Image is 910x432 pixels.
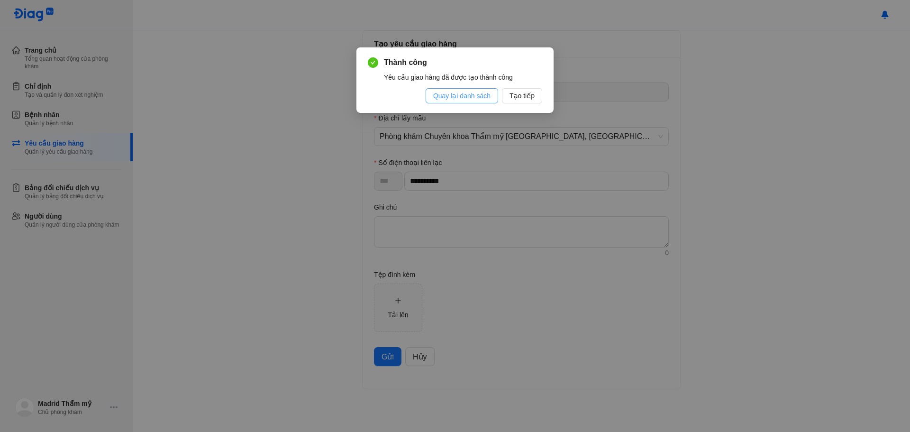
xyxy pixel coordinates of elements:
[426,88,498,103] button: Quay lại danh sách
[384,72,542,83] div: Yêu cầu giao hàng đã được tạo thành công
[433,91,491,101] span: Quay lại danh sách
[368,57,378,68] span: check-circle
[510,91,535,101] span: Tạo tiếp
[384,57,542,68] span: Thành công
[502,88,542,103] button: Tạo tiếp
